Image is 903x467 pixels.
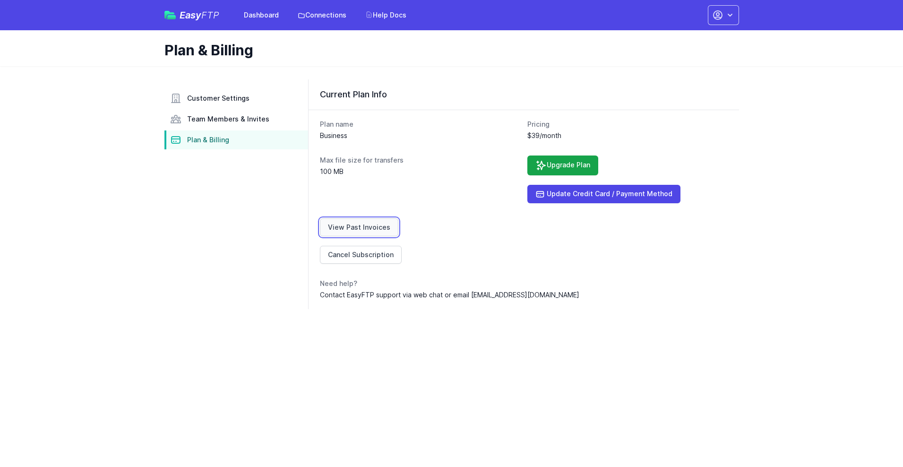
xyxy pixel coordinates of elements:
[164,89,308,108] a: Customer Settings
[164,110,308,129] a: Team Members & Invites
[201,9,219,21] span: FTP
[527,131,728,140] dd: $39/month
[320,167,520,176] dd: 100 MB
[187,114,269,124] span: Team Members & Invites
[180,10,219,20] span: Easy
[292,7,352,24] a: Connections
[187,135,229,145] span: Plan & Billing
[360,7,412,24] a: Help Docs
[527,185,680,203] a: Update Credit Card / Payment Method
[164,11,176,19] img: easyftp_logo.png
[320,279,728,288] dt: Need help?
[187,94,249,103] span: Customer Settings
[320,156,520,165] dt: Max file size for transfers
[320,246,402,264] a: Cancel Subscription
[320,89,728,100] h3: Current Plan Info
[527,156,598,175] a: Upgrade Plan
[164,10,219,20] a: EasyFTP
[320,290,728,300] dd: Contact EasyFTP support via web chat or email [EMAIL_ADDRESS][DOMAIN_NAME]
[238,7,284,24] a: Dashboard
[320,120,520,129] dt: Plan name
[527,120,728,129] dt: Pricing
[164,130,308,149] a: Plan & Billing
[320,131,520,140] dd: Business
[164,42,731,59] h1: Plan & Billing
[320,218,398,236] a: View Past Invoices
